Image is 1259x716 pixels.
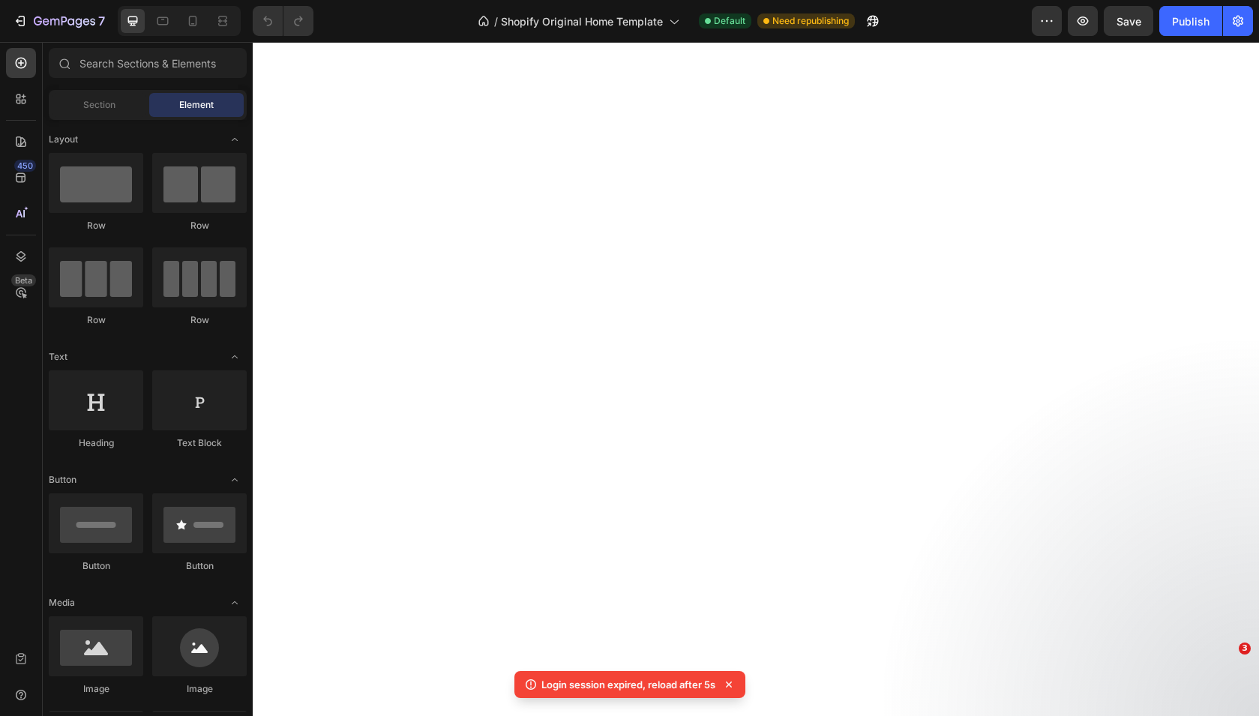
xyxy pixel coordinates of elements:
p: 7 [98,12,105,30]
span: Save [1117,15,1141,28]
button: Publish [1159,6,1222,36]
span: Default [714,14,745,28]
div: Row [152,313,247,327]
div: Heading [49,436,143,450]
div: Button [152,559,247,573]
span: Button [49,473,76,487]
input: Search Sections & Elements [49,48,247,78]
div: Row [49,313,143,327]
div: Beta [11,274,36,286]
span: Layout [49,133,78,146]
span: Element [179,98,214,112]
p: Login session expired, reload after 5s [541,677,715,692]
span: Need republishing [772,14,849,28]
span: Toggle open [223,127,247,151]
div: Row [49,219,143,232]
div: Image [152,682,247,696]
iframe: Intercom live chat [1208,665,1244,701]
div: Row [152,219,247,232]
iframe: Design area [253,42,1259,716]
span: Shopify Original Home Template [501,13,663,29]
div: Undo/Redo [253,6,313,36]
span: / [494,13,498,29]
div: Image [49,682,143,696]
div: 450 [14,160,36,172]
button: Save [1104,6,1153,36]
span: Media [49,596,75,610]
div: Publish [1172,13,1210,29]
span: Toggle open [223,591,247,615]
span: Toggle open [223,468,247,492]
span: Text [49,350,67,364]
span: 3 [1239,643,1251,655]
span: Toggle open [223,345,247,369]
span: Section [83,98,115,112]
button: 7 [6,6,112,36]
div: Text Block [152,436,247,450]
div: Button [49,559,143,573]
